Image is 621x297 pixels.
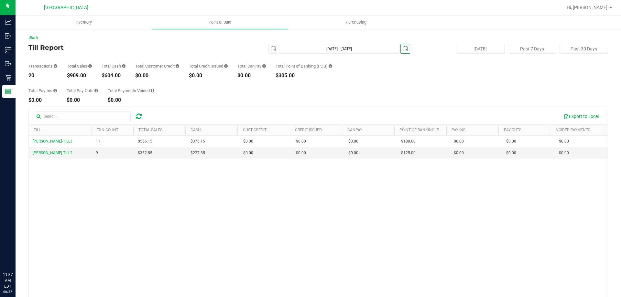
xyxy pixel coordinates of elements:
a: Inventory [16,16,152,29]
input: Search... [34,111,131,121]
button: Export to Excel [560,111,603,122]
a: Purchasing [288,16,424,29]
inline-svg: Analytics [5,19,11,25]
span: $0.00 [454,150,464,156]
span: $556.15 [138,138,152,144]
i: Sum of all voided payment transaction amounts (excluding tips and transaction fees) within the da... [151,89,154,93]
span: Point of Sale [200,19,240,25]
span: $0.00 [296,138,306,144]
span: [PERSON_NAME]-TILL3 [33,139,72,143]
a: Pay Outs [504,128,521,132]
span: $0.00 [348,138,358,144]
span: $0.00 [243,138,253,144]
inline-svg: Inventory [5,47,11,53]
div: Total Sales [67,64,92,68]
span: select [401,44,410,53]
i: Sum of all successful, non-voided payment transaction amounts using CanPay (as well as manual Can... [262,64,266,68]
button: Past 7 Days [508,44,556,54]
span: [PERSON_NAME]-TILL2 [33,151,72,155]
a: Point of Sale [152,16,288,29]
div: $0.00 [67,98,98,103]
a: CanPay [347,128,362,132]
button: [DATE] [456,44,505,54]
div: Total Pay-Ins [28,89,57,93]
span: $352.85 [138,150,152,156]
i: Sum of all successful, non-voided cash payment transaction amounts (excluding tips and transactio... [122,64,125,68]
inline-svg: Outbound [5,60,11,67]
p: 08/27 [3,289,13,294]
span: $0.00 [348,150,358,156]
span: $0.00 [559,150,569,156]
inline-svg: Retail [5,74,11,81]
span: $0.00 [559,138,569,144]
span: $0.00 [296,150,306,156]
span: $180.00 [401,138,416,144]
a: Voided Payments [556,128,590,132]
a: Back [28,36,38,40]
span: Inventory [67,19,101,25]
i: Sum of the successful, non-voided point-of-banking payment transaction amounts, both via payment ... [329,64,332,68]
span: 11 [96,138,100,144]
div: $305.00 [276,73,332,78]
div: $0.00 [189,73,228,78]
button: Past 30 Days [560,44,608,54]
div: $909.00 [67,73,92,78]
span: $227.85 [191,150,205,156]
iframe: Resource center [6,245,26,265]
div: Total Pay-Outs [67,89,98,93]
i: Count of all successful payment transactions, possibly including voids, refunds, and cash-back fr... [54,64,57,68]
span: $125.00 [401,150,416,156]
div: Total Customer Credit [135,64,179,68]
a: Point of Banking (POB) [399,128,445,132]
span: Purchasing [337,19,375,25]
a: Cash [191,128,201,132]
div: $0.00 [108,98,154,103]
a: Credit Issued [295,128,322,132]
span: select [269,44,278,53]
i: Sum of all successful refund transaction amounts from purchase returns resulting in account credi... [224,64,228,68]
h4: Till Report [28,44,222,51]
div: $0.00 [237,73,266,78]
a: TXN Count [97,128,118,132]
div: Total Payments Voided [108,89,154,93]
i: Sum of all cash pay-ins added to tills within the date range. [53,89,57,93]
span: [GEOGRAPHIC_DATA] [44,5,88,10]
span: $0.00 [506,150,516,156]
span: Hi, [PERSON_NAME]! [567,5,609,10]
a: Total Sales [138,128,162,132]
span: $0.00 [506,138,516,144]
div: $0.00 [28,98,57,103]
p: 11:37 AM EDT [3,272,13,289]
span: $0.00 [454,138,464,144]
i: Sum of all successful, non-voided payment transaction amounts (excluding tips and transaction fee... [88,64,92,68]
i: Sum of all successful, non-voided payment transaction amounts using account credit as the payment... [176,64,179,68]
span: 9 [96,150,98,156]
div: Total Cash [102,64,125,68]
div: Transactions [28,64,57,68]
span: $376.15 [191,138,205,144]
div: Total CanPay [237,64,266,68]
inline-svg: Inbound [5,33,11,39]
div: Total Point of Banking (POB) [276,64,332,68]
a: Till [34,128,41,132]
div: 20 [28,73,57,78]
i: Sum of all cash pay-outs removed from tills within the date range. [94,89,98,93]
inline-svg: Reports [5,88,11,95]
a: Pay Ins [452,128,465,132]
div: $604.00 [102,73,125,78]
div: $0.00 [135,73,179,78]
a: Cust Credit [243,128,267,132]
span: $0.00 [243,150,253,156]
div: Total Credit Issued [189,64,228,68]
